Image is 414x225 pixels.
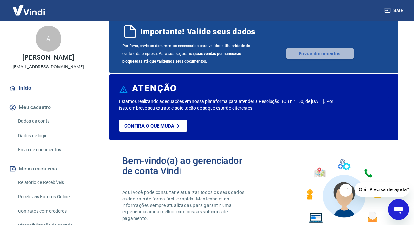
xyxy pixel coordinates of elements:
[132,85,177,92] h6: ATENÇÃO
[36,26,61,52] div: A
[16,115,89,128] a: Dados da conta
[16,143,89,157] a: Envio de documentos
[8,0,50,20] img: Vindi
[122,42,254,65] span: Por favor, envie os documentos necessários para validar a titularidade da conta e da empresa. Par...
[140,26,255,37] span: Importante! Valide seus dados
[4,5,54,10] span: Olá! Precisa de ajuda?
[16,205,89,218] a: Contratos com credores
[119,120,187,132] a: Confira o que muda
[8,162,89,176] button: Meus recebíveis
[22,54,74,61] p: [PERSON_NAME]
[8,81,89,95] a: Início
[16,190,89,203] a: Recebíveis Futuros Online
[355,182,409,197] iframe: Mensagem da empresa
[16,129,89,142] a: Dados de login
[8,100,89,115] button: Meu cadastro
[383,5,406,16] button: Sair
[388,199,409,220] iframe: Botão para abrir a janela de mensagens
[13,64,84,70] p: [EMAIL_ADDRESS][DOMAIN_NAME]
[124,123,174,129] p: Confira o que muda
[119,98,335,112] p: Estamos realizando adequações em nossa plataforma para atender a Resolução BCB nº 150, de [DATE]....
[122,156,254,176] h2: Bem-vindo(a) ao gerenciador de conta Vindi
[16,176,89,189] a: Relatório de Recebíveis
[122,189,254,221] p: Aqui você pode consultar e atualizar todos os seus dados cadastrais de forma fácil e rápida. Mant...
[339,184,352,197] iframe: Fechar mensagem
[286,48,354,59] a: Enviar documentos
